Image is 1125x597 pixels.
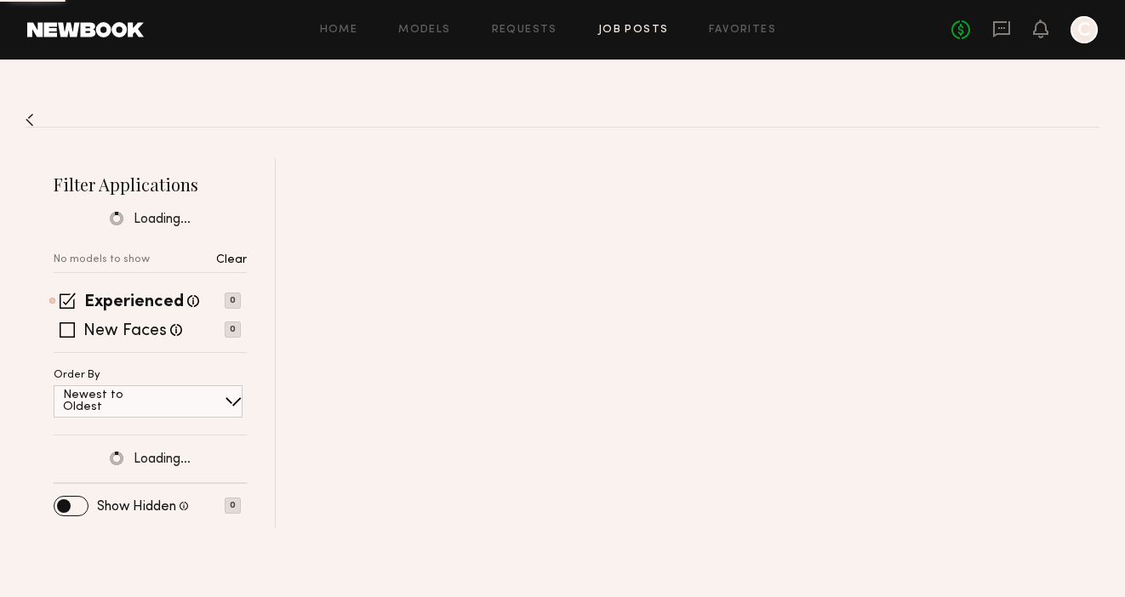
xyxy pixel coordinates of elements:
[398,25,450,36] a: Models
[134,452,191,467] span: Loading…
[320,25,358,36] a: Home
[54,173,247,196] h2: Filter Applications
[225,497,241,514] p: 0
[492,25,557,36] a: Requests
[54,254,150,265] p: No models to show
[97,500,176,514] label: Show Hidden
[216,254,247,266] p: Clear
[63,389,164,413] p: Newest to Oldest
[598,25,669,36] a: Job Posts
[26,113,34,127] img: Back to previous page
[225,293,241,309] p: 0
[54,370,100,381] p: Order By
[84,294,184,311] label: Experienced
[83,323,167,340] label: New Faces
[709,25,776,36] a: Favorites
[1071,16,1098,43] a: C
[225,321,241,338] p: 0
[134,213,191,227] span: Loading…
